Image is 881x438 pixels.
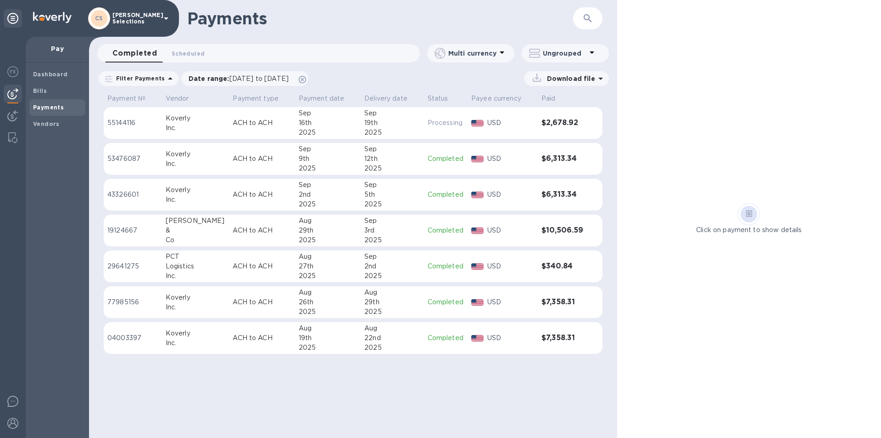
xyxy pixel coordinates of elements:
div: Koverly [166,329,226,338]
div: 9th [299,154,357,164]
div: Aug [299,324,357,333]
p: Processing [428,118,464,128]
p: ACH to ACH [233,262,291,271]
p: 55144116 [107,118,158,128]
div: Aug [364,324,420,333]
div: Koverly [166,149,226,159]
p: [PERSON_NAME] Selections [112,12,158,25]
img: Logo [33,12,72,23]
div: Koverly [166,114,226,123]
img: USD [471,228,484,234]
p: Ungrouped [543,49,586,58]
div: & [166,226,226,235]
div: 2nd [364,262,420,271]
div: Aug [299,252,357,262]
p: Download file [543,74,595,83]
p: Completed [428,190,464,199]
p: ACH to ACH [233,154,291,164]
p: 19124667 [107,226,158,235]
div: 26th [299,297,357,307]
p: 43326601 [107,190,158,199]
div: 2025 [299,271,357,281]
h1: Payments [187,9,573,28]
p: ACH to ACH [233,297,291,307]
img: USD [471,192,484,198]
div: Unpin categories [4,9,22,28]
p: USD [487,297,534,307]
span: Delivery date [364,94,419,103]
h3: $10,506.59 [541,226,584,235]
p: USD [487,190,534,199]
h3: $340.84 [541,262,584,271]
img: USD [471,263,484,270]
p: 77985156 [107,297,158,307]
p: Date range : [189,74,293,83]
div: Aug [364,288,420,297]
div: 2025 [299,343,357,353]
p: Completed [428,297,464,307]
span: Completed [112,47,157,60]
div: 2025 [364,271,420,281]
span: Status [428,94,460,103]
h3: $7,358.31 [541,298,584,307]
p: Status [428,94,448,103]
span: Scheduled [172,49,205,58]
h3: $6,313.34 [541,154,584,163]
p: USD [487,154,534,164]
div: 2025 [299,307,357,317]
p: ACH to ACH [233,226,291,235]
p: Vendor [166,94,189,103]
p: Click on payment to show details [696,225,802,235]
div: 29th [299,226,357,235]
div: 16th [299,118,357,128]
div: Date range:[DATE] to [DATE] [181,71,308,86]
span: Paid [541,94,568,103]
div: 2nd [299,190,357,199]
b: Vendors [33,120,60,127]
div: 2025 [364,235,420,245]
div: 2025 [299,235,357,245]
h3: $6,313.34 [541,190,584,199]
div: Logistics [166,262,226,271]
div: Sep [364,180,420,190]
b: Bills [33,87,47,94]
b: Dashboard [33,71,68,78]
div: 3rd [364,226,420,235]
div: 2025 [299,199,357,209]
div: PCT [166,252,226,262]
p: Multi currency [448,49,496,58]
div: Inc. [166,159,226,169]
div: 19th [364,118,420,128]
span: Payee currency [471,94,533,103]
p: ACH to ACH [233,118,291,128]
div: Sep [364,144,420,154]
b: CS [95,15,103,22]
div: Koverly [166,293,226,302]
div: 2025 [364,307,420,317]
div: 2025 [364,343,420,353]
div: Inc. [166,271,226,281]
div: 5th [364,190,420,199]
div: Sep [364,216,420,226]
div: 2025 [299,164,357,173]
p: USD [487,262,534,271]
h3: $7,358.31 [541,334,584,342]
div: 19th [299,333,357,343]
div: 2025 [364,164,420,173]
div: Aug [299,288,357,297]
p: Payee currency [471,94,521,103]
img: USD [471,299,484,306]
p: Completed [428,262,464,271]
div: [PERSON_NAME] [166,216,226,226]
p: Completed [428,154,464,164]
p: Delivery date [364,94,407,103]
p: 29641275 [107,262,158,271]
div: 2025 [364,128,420,137]
div: Inc. [166,195,226,205]
div: Inc. [166,338,226,348]
p: Payment date [299,94,345,103]
div: 12th [364,154,420,164]
div: 29th [364,297,420,307]
h3: $2,678.92 [541,119,584,127]
p: Pay [33,44,82,53]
